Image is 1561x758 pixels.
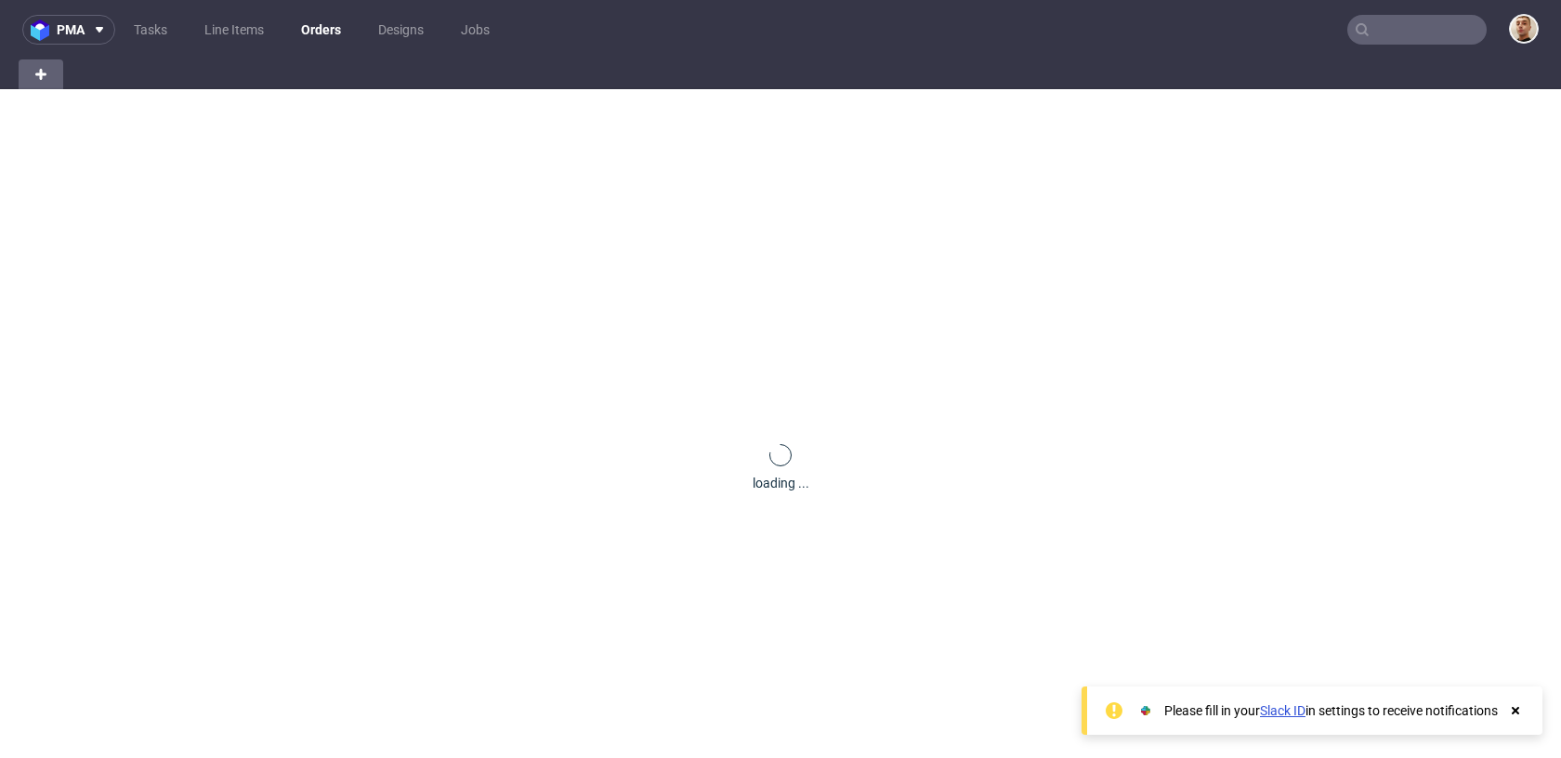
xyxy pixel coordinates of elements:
[290,15,352,45] a: Orders
[367,15,435,45] a: Designs
[31,20,57,41] img: logo
[22,15,115,45] button: pma
[123,15,178,45] a: Tasks
[1136,701,1155,720] img: Slack
[450,15,501,45] a: Jobs
[1164,701,1498,720] div: Please fill in your in settings to receive notifications
[193,15,275,45] a: Line Items
[1260,703,1305,718] a: Slack ID
[753,474,809,492] div: loading ...
[57,23,85,36] span: pma
[1511,16,1537,42] img: Bartłomiej Leśniczuk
